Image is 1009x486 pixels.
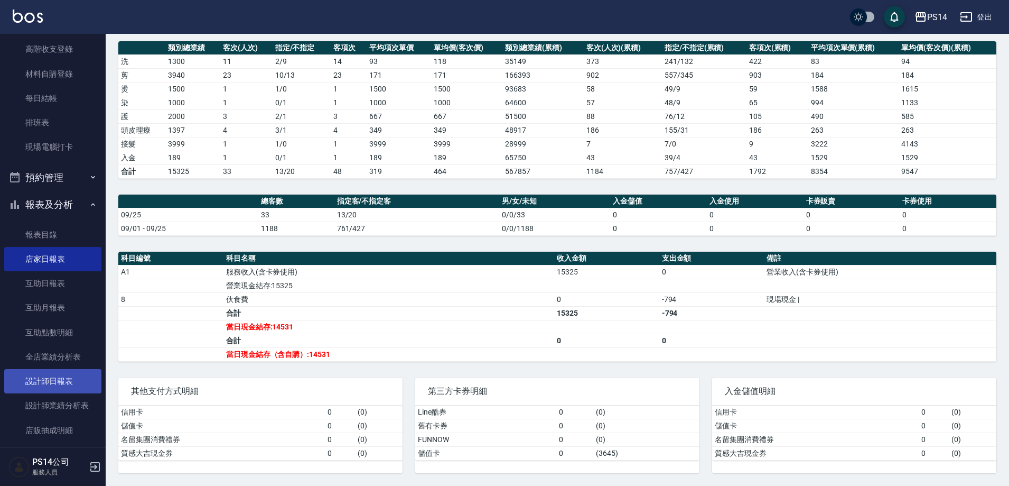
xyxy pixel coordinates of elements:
td: 0 [556,446,593,460]
td: 1 [331,151,367,164]
a: 材料自購登錄 [4,62,101,86]
td: 0/0/33 [499,208,610,222]
td: Line酷券 [415,406,556,419]
td: 1792 [746,164,808,178]
td: 1500 [165,82,220,96]
td: -794 [659,306,764,320]
th: 客項次 [331,41,367,55]
th: 單均價(客次價) [431,41,502,55]
button: 登出 [956,7,996,27]
td: 3940 [165,68,220,82]
td: 903 [746,68,808,82]
td: 1397 [165,123,220,137]
td: 48917 [502,123,583,137]
a: 排班表 [4,111,101,135]
td: 1 / 0 [273,137,331,151]
th: 男/女/未知 [499,195,610,208]
th: 卡券使用 [900,195,996,208]
td: 剪 [118,68,165,82]
td: 0 [804,222,900,235]
td: 9 [746,137,808,151]
td: 現場現金 | [764,292,996,306]
td: 服務收入(含卡券使用) [223,265,554,279]
td: 頭皮理療 [118,123,165,137]
td: 994 [808,96,899,109]
td: 0 [325,446,356,460]
td: 373 [584,54,662,68]
td: 171 [367,68,431,82]
td: 0 [556,433,593,446]
td: -794 [659,292,764,306]
td: 1500 [367,82,431,96]
td: 信用卡 [118,406,325,419]
span: 入金儲值明細 [725,386,984,397]
td: 0 [900,222,996,235]
table: a dense table [118,252,996,362]
td: 合計 [118,164,165,178]
td: 567857 [502,164,583,178]
th: 指定客/不指定客 [334,195,500,208]
td: 1188 [258,222,334,235]
th: 平均項次單價(累積) [808,41,899,55]
td: FUNNOW [415,433,556,446]
td: 7 / 0 [662,137,746,151]
td: 490 [808,109,899,123]
td: 1000 [431,96,502,109]
td: 184 [899,68,996,82]
td: 0 [707,208,804,222]
td: ( 0 ) [949,446,996,460]
td: ( 0 ) [593,406,699,419]
td: 儲值卡 [712,419,919,433]
a: 互助月報表 [4,296,101,320]
td: 7 [584,137,662,151]
td: 2000 [165,109,220,123]
td: 184 [808,68,899,82]
td: 1 [331,96,367,109]
td: 洗 [118,54,165,68]
img: Person [8,456,30,478]
td: 1529 [899,151,996,164]
h5: PS14公司 [32,457,86,467]
td: 64600 [502,96,583,109]
td: 1 [331,82,367,96]
td: ( 0 ) [593,419,699,433]
td: 59 [746,82,808,96]
td: 3999 [431,137,502,151]
td: 1133 [899,96,996,109]
td: 護 [118,109,165,123]
td: 23 [220,68,273,82]
td: 8354 [808,164,899,178]
td: 1500 [431,82,502,96]
td: 3 [331,109,367,123]
td: 0 [610,208,707,222]
table: a dense table [118,406,403,461]
th: 指定/不指定(累積) [662,41,746,55]
td: 1 [220,137,273,151]
td: 166393 [502,68,583,82]
td: 0 [659,334,764,347]
td: 902 [584,68,662,82]
td: 65 [746,96,808,109]
td: 1615 [899,82,996,96]
td: 0 [707,222,804,235]
th: 支出金額 [659,252,764,265]
td: ( 0 ) [949,433,996,446]
td: 2 / 9 [273,54,331,68]
td: 186 [746,123,808,137]
td: 263 [808,123,899,137]
a: 報表目錄 [4,223,101,247]
a: 設計師日報表 [4,369,101,393]
button: PS14 [910,6,951,28]
td: 349 [367,123,431,137]
th: 科目編號 [118,252,223,265]
td: 9547 [899,164,996,178]
td: 189 [367,151,431,164]
td: 3 [220,109,273,123]
td: 合計 [223,334,554,347]
td: 761/427 [334,222,500,235]
td: 4 [331,123,367,137]
td: 118 [431,54,502,68]
td: 241 / 132 [662,54,746,68]
td: 儲值卡 [118,419,325,433]
th: 卡券販賣 [804,195,900,208]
